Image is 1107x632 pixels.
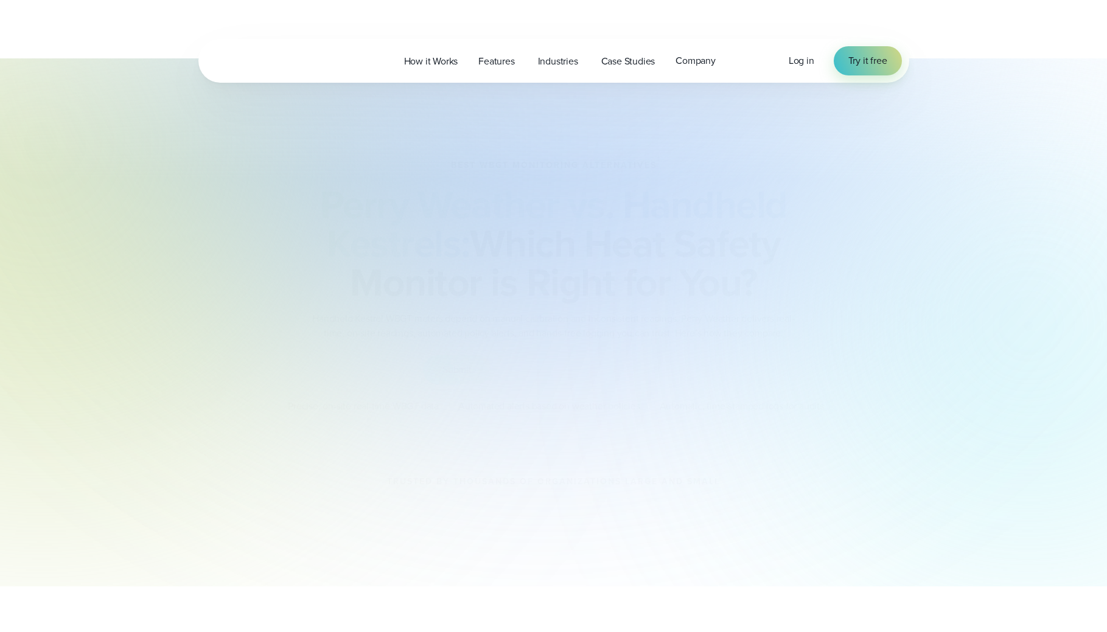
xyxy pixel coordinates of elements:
a: How it Works [394,49,469,74]
a: Log in [789,54,814,68]
span: How it Works [404,54,458,69]
span: Features [478,54,514,69]
span: Industries [538,54,578,69]
span: Company [676,54,716,68]
span: Try it free [848,54,887,68]
span: Case Studies [601,54,655,69]
a: Try it free [834,46,902,75]
a: Case Studies [591,49,666,74]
